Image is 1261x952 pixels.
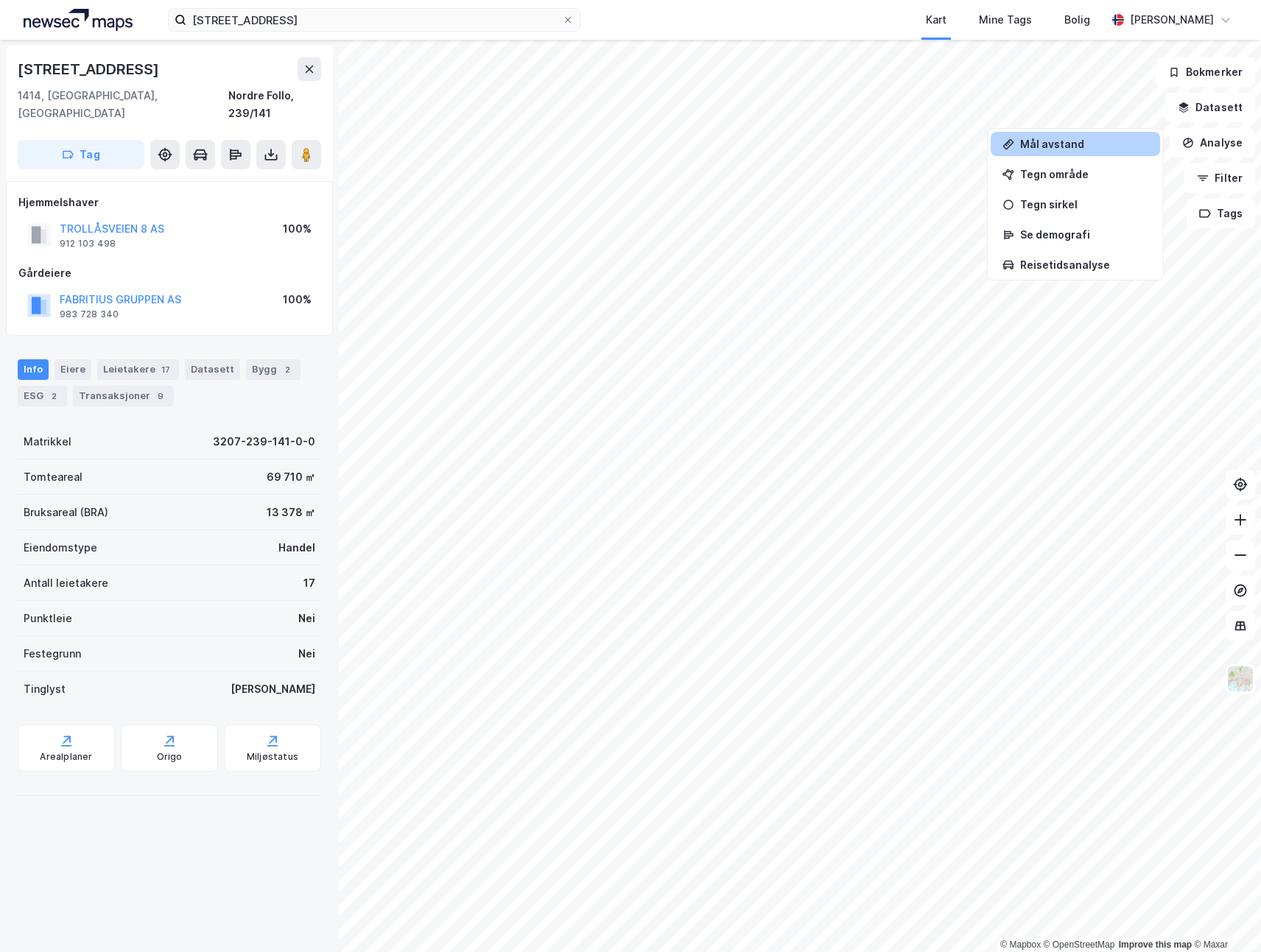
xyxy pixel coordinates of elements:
div: Nordre Follo, 239/141 [228,87,321,122]
div: 69 710 ㎡ [267,468,315,486]
div: 9 [153,389,168,403]
div: Tomteareal [24,468,82,486]
div: Miljøstatus [247,751,298,763]
div: Leietakere [97,359,179,380]
div: Kontrollprogram for chat [1187,881,1261,952]
div: Antall leietakere [24,574,108,592]
div: Bruksareal (BRA) [24,504,108,521]
div: Reisetidsanalyse [1020,258,1148,271]
div: Bolig [1064,11,1090,29]
img: logo.a4113a55bc3d86da70a041830d287a7e.svg [24,9,133,31]
div: 17 [158,362,173,377]
div: Kart [926,11,946,29]
div: Mine Tags [979,11,1032,29]
div: Matrikkel [24,433,71,451]
div: Datasett [185,359,240,380]
div: 2 [46,389,61,403]
div: Se demografi [1020,228,1148,241]
div: Tegn område [1020,168,1148,180]
div: Eiere [55,359,91,380]
div: Transaksjoner [73,386,174,406]
div: Mål avstand [1020,138,1148,150]
div: Handel [278,539,315,557]
div: [STREET_ADDRESS] [18,57,162,81]
div: 13 378 ㎡ [267,504,315,521]
input: Søk på adresse, matrikkel, gårdeiere, leietakere eller personer [186,9,562,31]
div: Tegn sirkel [1020,198,1148,211]
button: Analyse [1170,128,1255,158]
div: Origo [157,751,183,763]
a: Improve this map [1119,939,1192,950]
div: Info [18,359,49,380]
div: Festegrunn [24,645,81,663]
div: Tinglyst [24,680,66,698]
div: Gårdeiere [18,264,320,282]
div: [PERSON_NAME] [231,680,315,698]
a: Mapbox [1000,939,1041,950]
div: 912 103 498 [60,238,116,250]
div: 100% [283,220,312,238]
button: Filter [1184,163,1255,193]
iframe: Chat Widget [1187,881,1261,952]
div: 17 [303,574,315,592]
div: Eiendomstype [24,539,97,557]
div: Arealplaner [40,751,92,763]
button: Tags [1187,199,1255,228]
div: 983 728 340 [60,308,119,320]
div: Hjemmelshaver [18,194,320,211]
button: Tag [18,140,144,169]
div: Bygg [246,359,301,380]
div: 3207-239-141-0-0 [213,433,315,451]
div: Punktleie [24,610,72,627]
button: Bokmerker [1156,57,1255,87]
div: Nei [298,610,315,627]
div: Nei [298,645,315,663]
div: 100% [283,291,312,308]
div: 1414, [GEOGRAPHIC_DATA], [GEOGRAPHIC_DATA] [18,87,228,122]
div: 2 [280,362,295,377]
div: [PERSON_NAME] [1130,11,1214,29]
a: OpenStreetMap [1044,939,1115,950]
button: Datasett [1165,93,1255,122]
img: Z [1226,665,1254,693]
div: ESG [18,386,67,406]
